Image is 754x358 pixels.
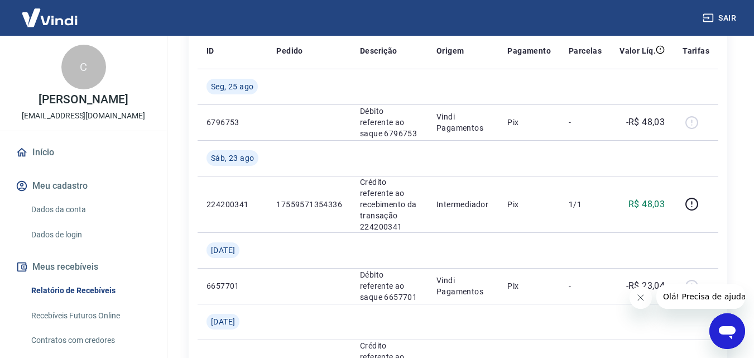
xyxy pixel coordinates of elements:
p: Pagamento [507,45,551,56]
button: Sair [700,8,741,28]
p: 6657701 [206,280,258,292]
a: Início [13,140,153,165]
p: Parcelas [569,45,602,56]
p: - [569,280,602,292]
p: Vindi Pagamentos [436,111,489,133]
span: Seg, 25 ago [211,81,253,92]
p: Valor Líq. [619,45,656,56]
button: Meu cadastro [13,174,153,198]
iframe: Mensagem da empresa [656,284,745,309]
span: Sáb, 23 ago [211,152,254,164]
p: 224200341 [206,199,258,210]
a: Contratos com credores [27,329,153,352]
img: Vindi [13,1,86,35]
p: R$ 48,03 [628,198,665,211]
p: 17559571354336 [276,199,342,210]
p: Débito referente ao saque 6657701 [360,269,419,303]
p: Pix [507,280,551,292]
p: -R$ 23,04 [626,279,665,293]
p: Débito referente ao saque 6796753 [360,106,419,139]
span: [DATE] [211,316,235,327]
p: 1/1 [569,199,602,210]
button: Meus recebíveis [13,255,153,279]
p: Pix [507,117,551,128]
iframe: Fechar mensagem [630,287,652,309]
iframe: Botão para abrir a janela de mensagens [709,313,745,349]
p: - [569,117,602,128]
p: Descrição [360,45,397,56]
p: ID [206,45,214,56]
p: [PERSON_NAME] [39,94,128,106]
p: -R$ 48,03 [626,116,665,129]
a: Relatório de Recebíveis [27,279,153,302]
a: Dados de login [27,223,153,246]
span: Olá! Precisa de ajuda? [7,8,94,17]
p: Pedido [276,45,302,56]
p: Vindi Pagamentos [436,275,489,297]
span: [DATE] [211,245,235,256]
p: Tarifas [683,45,709,56]
p: 6796753 [206,117,258,128]
a: Recebíveis Futuros Online [27,304,153,327]
p: Crédito referente ao recebimento da transação 224200341 [360,176,419,232]
p: Pix [507,199,551,210]
p: Origem [436,45,464,56]
a: Dados da conta [27,198,153,221]
p: Intermediador [436,199,489,210]
div: C [61,45,106,89]
p: [EMAIL_ADDRESS][DOMAIN_NAME] [22,110,145,122]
